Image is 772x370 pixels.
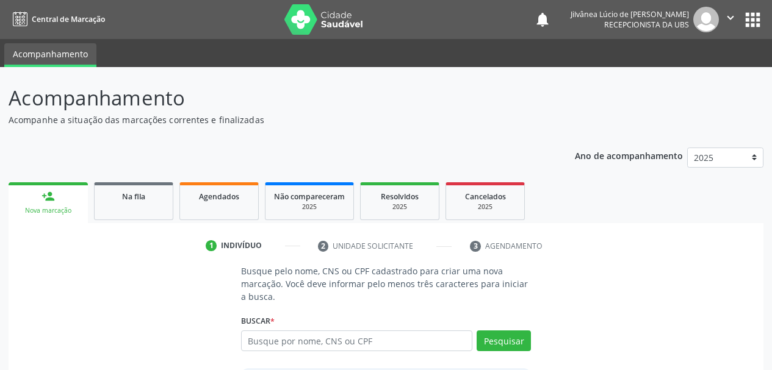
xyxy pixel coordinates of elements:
button: notifications [534,11,551,28]
button: Pesquisar [477,330,531,351]
i:  [724,11,737,24]
p: Acompanhe a situação das marcações correntes e finalizadas [9,113,537,126]
button:  [719,7,742,32]
div: Nova marcação [17,206,79,215]
span: Recepcionista da UBS [604,20,689,30]
span: Resolvidos [381,191,419,202]
p: Busque pelo nome, CNS ou CPF cadastrado para criar uma nova marcação. Você deve informar pelo men... [241,265,532,303]
div: 2025 [369,202,430,212]
span: Central de Marcação [32,14,105,24]
a: Acompanhamento [4,43,96,67]
div: Jilvânea Lúcio de [PERSON_NAME] [571,9,689,20]
span: Não compareceram [274,191,345,202]
span: Cancelados [465,191,506,202]
a: Central de Marcação [9,9,105,29]
div: 2025 [455,202,516,212]
div: Indivíduo [221,240,262,251]
div: 1 [206,240,217,251]
img: img [693,7,719,32]
label: Buscar [241,311,275,330]
div: 2025 [274,202,345,212]
p: Ano de acompanhamento [575,148,683,163]
button: apps [742,9,763,30]
input: Busque por nome, CNS ou CPF [241,330,473,351]
span: Agendados [199,191,239,202]
span: Na fila [122,191,145,202]
div: person_add [41,190,55,203]
p: Acompanhamento [9,83,537,113]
